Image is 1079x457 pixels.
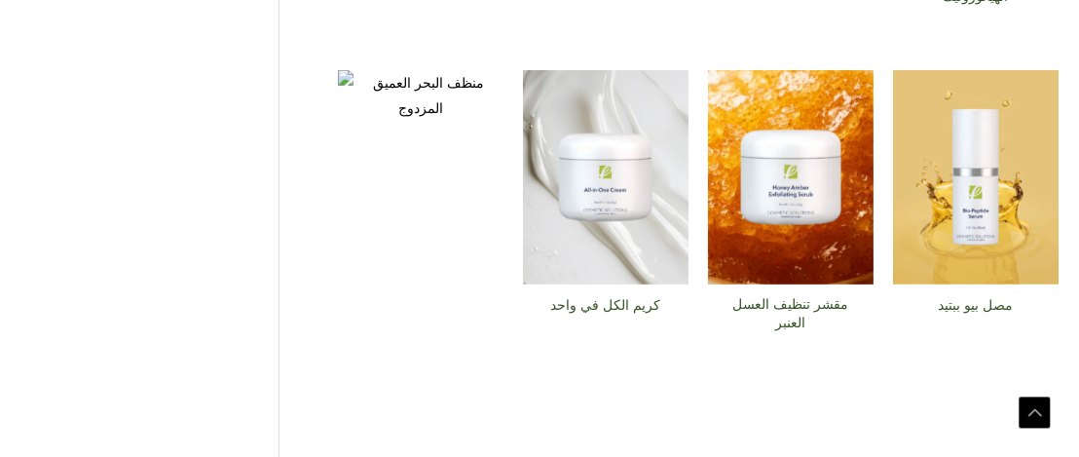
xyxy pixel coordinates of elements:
a: مصل بيو ببتيد [910,296,1042,340]
a: مقشر تنظيف العسل العنبر [725,295,857,339]
img: كريم الكل في واحد [523,70,688,285]
a: كريم الكل في واحد [539,296,672,340]
img: مقشر تنظيف العسل العنبر [708,70,874,284]
font: مصل بيو ببتيد [939,295,1014,315]
img: مصل بيو ببتيد [893,70,1059,285]
font: كريم الكل في واحد [551,295,661,315]
font: مقشر تنظيف العسل العنبر [733,294,849,332]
